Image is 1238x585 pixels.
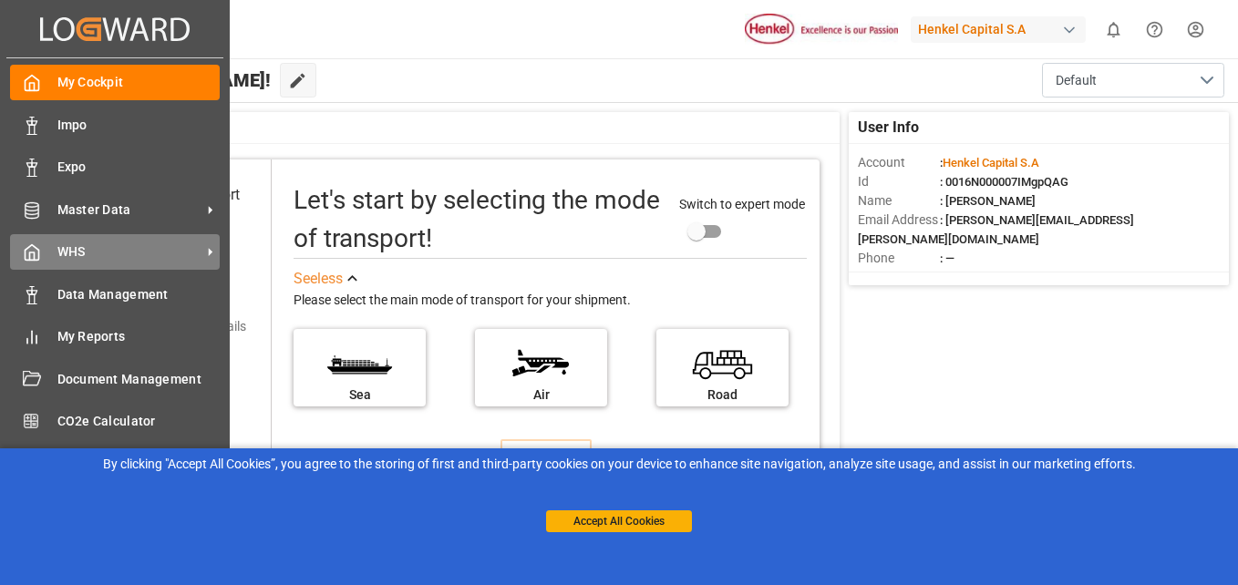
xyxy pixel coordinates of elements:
span: Hello [PERSON_NAME]! [75,63,271,97]
span: Account [858,153,940,172]
div: Please select the main mode of transport for your shipment. [294,290,807,312]
span: WHS [57,242,201,262]
a: My Reports [10,319,220,354]
div: Henkel Capital S.A [911,16,1086,43]
span: Henkel Capital S.A [943,156,1039,169]
span: : [940,156,1039,169]
a: CO2e Calculator [10,404,220,439]
button: Accept All Cookies [546,510,692,532]
span: Document Management [57,370,221,389]
button: Help Center [1134,9,1175,50]
span: My Reports [57,327,221,346]
span: : Shipper [940,271,985,284]
span: My Cockpit [57,73,221,92]
button: show 0 new notifications [1093,9,1134,50]
span: Data Management [57,285,221,304]
span: Master Data [57,200,201,220]
a: Expo [10,149,220,185]
span: : 0016N000007IMgpQAG [940,175,1068,189]
div: Sea [303,385,417,405]
button: NEXT [500,439,592,479]
div: See less [294,268,343,290]
a: Tracking [10,446,220,481]
span: : — [940,251,954,265]
span: : [PERSON_NAME] [940,194,1036,208]
a: Document Management [10,361,220,396]
span: User Info [858,117,919,139]
img: Henkel%20logo.jpg_1689854090.jpg [745,14,898,46]
span: : [PERSON_NAME][EMAIL_ADDRESS][PERSON_NAME][DOMAIN_NAME] [858,213,1134,246]
span: Phone [858,249,940,268]
button: Henkel Capital S.A [911,12,1093,46]
span: Default [1056,71,1097,90]
span: Id [858,172,940,191]
a: Impo [10,107,220,142]
div: Let's start by selecting the mode of transport! [294,181,661,258]
a: Data Management [10,276,220,312]
button: open menu [1042,63,1224,97]
div: Air [484,385,598,405]
span: Account Type [858,268,940,287]
span: Switch to expert mode [679,197,805,211]
div: Add shipping details [132,317,246,336]
div: Road [665,385,779,405]
span: CO2e Calculator [57,412,221,431]
span: Email Address [858,210,940,230]
a: My Cockpit [10,65,220,100]
span: Expo [57,158,221,177]
span: Impo [57,116,221,135]
span: Name [858,191,940,210]
div: By clicking "Accept All Cookies”, you agree to the storing of first and third-party cookies on yo... [13,455,1225,474]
